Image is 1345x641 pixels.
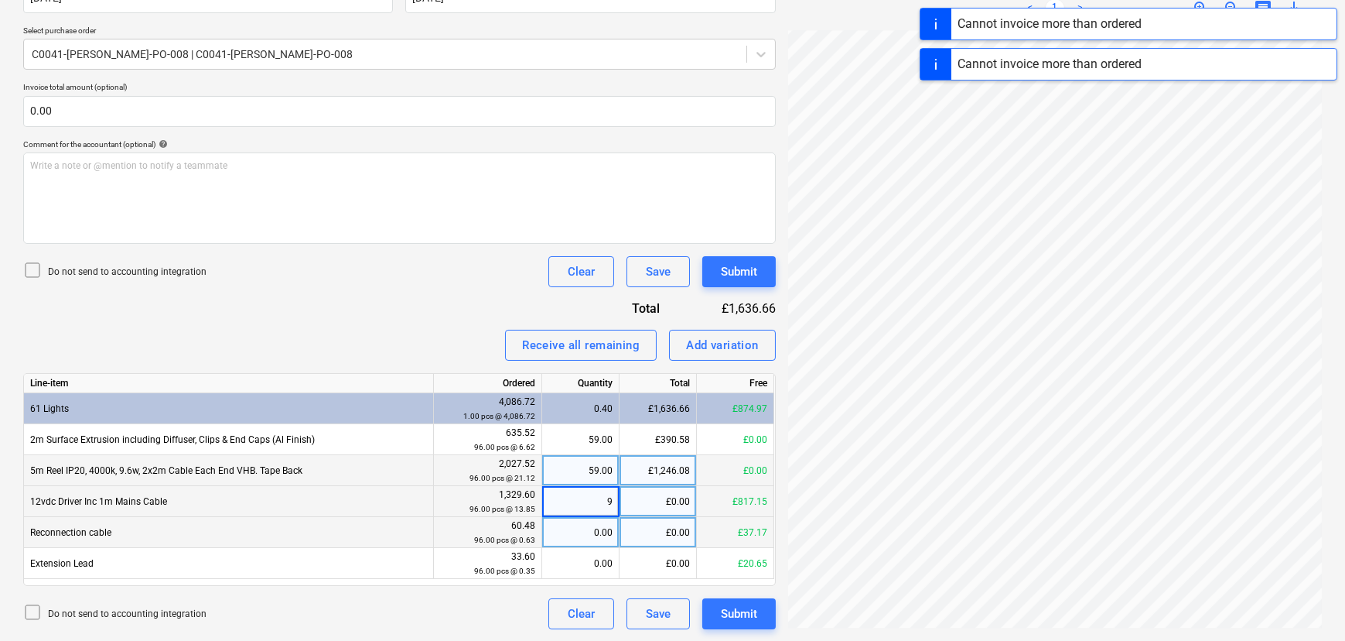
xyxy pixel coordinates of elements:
[23,82,776,95] p: Invoice total amount (optional)
[548,455,613,486] div: 59.00
[440,550,535,578] div: 33.60
[440,519,535,547] div: 60.48
[697,393,774,424] div: £874.97
[721,262,757,282] div: Submit
[23,139,776,149] div: Comment for the accountant (optional)
[958,55,1142,74] div: Cannot invoice more than ordered
[686,335,759,355] div: Add variation
[1268,567,1345,641] iframe: Chat Widget
[474,536,535,544] small: 96.00 pcs @ 0.63
[548,393,613,424] div: 0.40
[474,443,535,451] small: 96.00 pcs @ 6.62
[697,424,774,455] div: £0.00
[24,424,434,455] div: 2m Surface Extrusion including Diffuser, Clips & End Caps (Al Finish)
[697,455,774,486] div: £0.00
[548,598,614,629] button: Clear
[620,374,697,393] div: Total
[669,330,776,361] button: Add variation
[684,300,776,317] div: £1,636.66
[542,374,620,393] div: Quantity
[620,424,697,455] div: £390.58
[697,374,774,393] div: Free
[626,256,690,287] button: Save
[23,26,776,39] p: Select purchase order
[24,486,434,517] div: 12vdc Driver Inc 1m Mains Cable
[958,15,1142,33] div: Cannot invoice more than ordered
[697,517,774,548] div: £37.17
[440,395,535,423] div: 4,086.72
[440,457,535,485] div: 2,027.52
[548,424,613,455] div: 59.00
[474,567,535,575] small: 96.00 pcs @ 0.35
[434,374,542,393] div: Ordered
[48,266,207,279] p: Do not send to accounting integration
[469,505,535,513] small: 96.00 pcs @ 13.85
[548,548,613,579] div: 0.00
[620,517,697,548] div: £0.00
[155,139,168,149] span: help
[575,300,684,317] div: Total
[702,256,776,287] button: Submit
[463,412,535,420] small: 1.00 pcs @ 4,086.72
[646,262,671,282] div: Save
[568,604,595,624] div: Clear
[522,335,640,355] div: Receive all remaining
[440,488,535,516] div: 1,329.60
[440,426,535,454] div: 635.52
[620,548,697,579] div: £0.00
[469,474,535,482] small: 96.00 pcs @ 21.12
[24,455,434,486] div: 5m Reel IP20, 4000k, 9.6w, 2x2m Cable Each End VHB. Tape Back
[626,598,690,629] button: Save
[721,604,757,624] div: Submit
[24,517,434,548] div: Reconnection cable
[568,262,595,282] div: Clear
[548,517,613,548] div: 0.00
[548,256,614,287] button: Clear
[24,548,434,579] div: Extension Lead
[505,330,657,361] button: Receive all remaining
[620,486,697,517] div: £0.00
[23,96,776,127] input: Invoice total amount (optional)
[697,548,774,579] div: £20.65
[620,393,697,424] div: £1,636.66
[646,604,671,624] div: Save
[30,403,69,414] span: 61 Lights
[702,598,776,629] button: Submit
[697,486,774,517] div: £817.15
[24,374,434,393] div: Line-item
[48,608,207,621] p: Do not send to accounting integration
[620,455,697,486] div: £1,246.08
